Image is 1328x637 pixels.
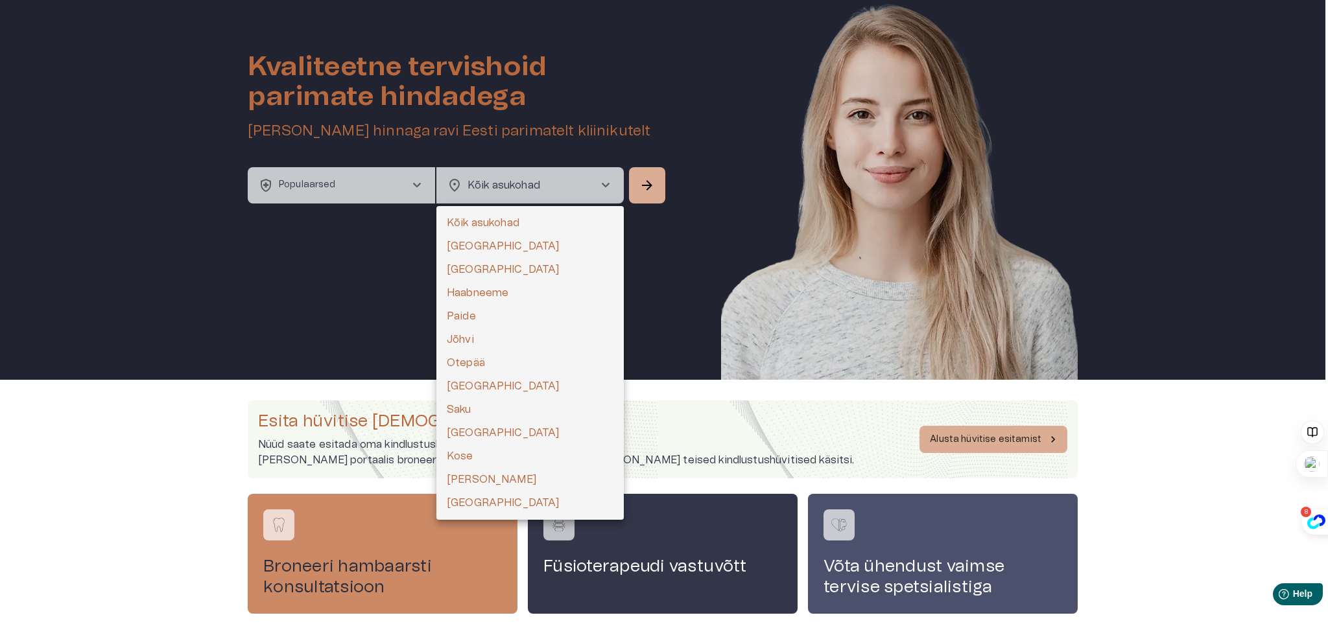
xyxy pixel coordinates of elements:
[436,305,624,328] li: Paide
[436,375,624,398] li: [GEOGRAPHIC_DATA]
[436,258,624,281] li: [GEOGRAPHIC_DATA]
[436,491,624,515] li: [GEOGRAPHIC_DATA]
[436,398,624,421] li: Saku
[436,235,624,258] li: [GEOGRAPHIC_DATA]
[436,445,624,468] li: Kose
[436,468,624,491] li: [PERSON_NAME]
[436,421,624,445] li: [GEOGRAPHIC_DATA]
[1227,578,1328,614] iframe: Help widget launcher
[436,351,624,375] li: Otepää
[436,328,624,351] li: Jõhvi
[436,281,624,305] li: Haabneeme
[436,211,624,235] li: Kõik asukohad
